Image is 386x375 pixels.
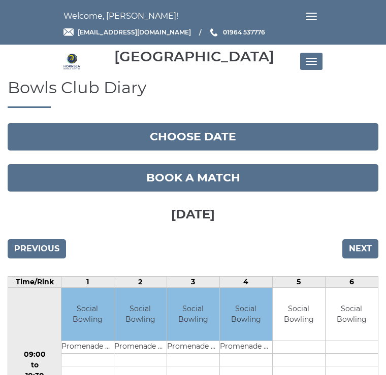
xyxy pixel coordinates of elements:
td: Social Bowling [61,288,114,341]
img: Phone us [210,28,217,36]
td: Social Bowling [326,288,378,341]
input: Previous [8,239,66,258]
h3: [DATE] [8,192,378,234]
div: [GEOGRAPHIC_DATA] [114,49,274,64]
a: Book a match [8,164,378,192]
button: Toggle navigation [300,53,323,70]
button: Toggle navigation [300,8,323,25]
td: Social Bowling [114,288,167,341]
h1: Bowls Club Diary [8,79,378,108]
td: 4 [219,276,272,287]
img: Hornsea Bowls Centre [63,53,80,70]
td: 3 [167,276,219,287]
button: Choose date [8,123,378,151]
td: Time/Rink [8,276,61,287]
nav: Welcome, [PERSON_NAME]! [63,8,323,25]
td: Promenade Bowls [220,341,272,354]
td: 2 [114,276,167,287]
td: 1 [61,276,114,287]
td: Promenade Bowls [167,341,219,354]
td: Social Bowling [273,288,325,341]
td: Social Bowling [167,288,219,341]
span: [EMAIL_ADDRESS][DOMAIN_NAME] [78,28,191,36]
a: Phone us 01964 537776 [209,27,265,37]
td: Promenade Bowls [114,341,167,354]
img: Email [63,28,74,36]
td: Social Bowling [220,288,272,341]
span: 01964 537776 [223,28,265,36]
td: 5 [272,276,325,287]
td: 6 [325,276,378,287]
input: Next [342,239,378,258]
td: Promenade Bolws [61,341,114,354]
a: Email [EMAIL_ADDRESS][DOMAIN_NAME] [63,27,191,37]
